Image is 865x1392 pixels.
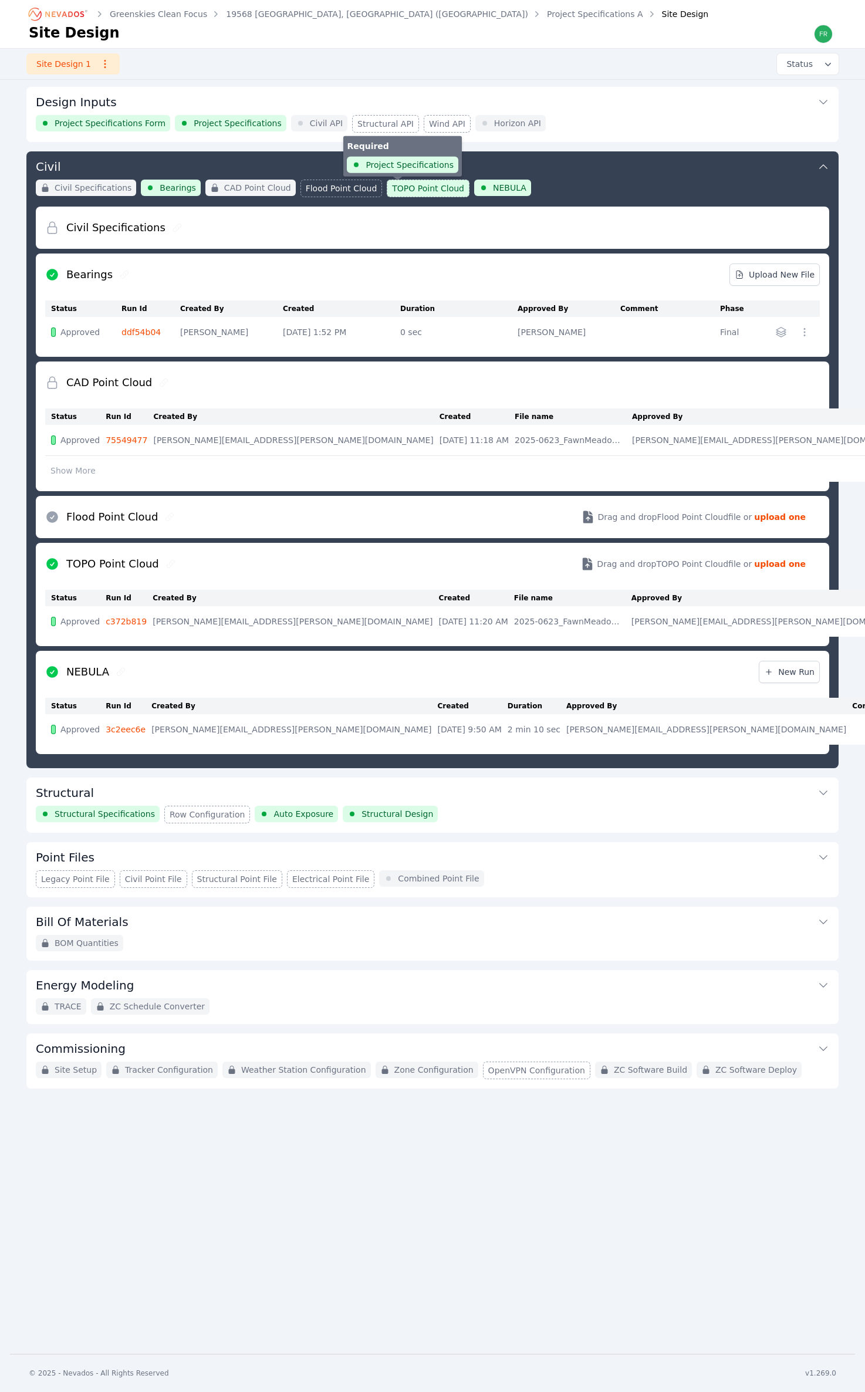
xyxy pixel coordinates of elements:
a: Site Design 1 [26,53,120,75]
span: ZC Schedule Converter [110,1001,205,1012]
th: Duration [508,698,566,714]
h3: Design Inputs [36,94,117,110]
div: CommissioningSite SetupTracker ConfigurationWeather Station ConfigurationZone ConfigurationOpenVP... [26,1033,839,1089]
td: [PERSON_NAME][EMAIL_ADDRESS][PERSON_NAME][DOMAIN_NAME] [153,606,438,637]
a: ddf54b04 [121,327,161,337]
div: Bill Of MaterialsBOM Quantities [26,907,839,961]
strong: upload one [754,558,806,570]
h2: Flood Point Cloud [66,509,158,525]
a: Project Specifications A [547,8,643,20]
span: Auto Exposure [273,808,333,820]
th: Run Id [121,300,180,317]
button: Show More [45,460,101,482]
h2: NEBULA [66,664,109,680]
div: Final [720,326,748,338]
div: 2025-0623_FawnMeadow_cogoexport(newlayout).csv [515,434,626,446]
td: [PERSON_NAME] [180,317,283,347]
button: Energy Modeling [36,970,829,998]
span: Row Configuration [170,809,245,820]
td: [DATE] 9:50 AM [438,714,508,745]
span: TOPO Point Cloud [392,183,464,194]
th: Status [45,590,106,606]
th: Created By [180,300,283,317]
span: Zone Configuration [394,1064,474,1076]
th: Run Id [106,590,153,606]
span: ZC Software Build [614,1064,687,1076]
button: Bill Of Materials [36,907,829,935]
span: Bearings [160,182,196,194]
td: [PERSON_NAME][EMAIL_ADDRESS][PERSON_NAME][DOMAIN_NAME] [151,714,437,745]
th: Created By [151,698,437,714]
div: Site Design [646,8,709,20]
span: Approved [60,434,100,446]
a: c372b819 [106,617,147,626]
span: CAD Point Cloud [224,182,291,194]
span: BOM Quantities [55,937,119,949]
span: TRACE [55,1001,82,1012]
button: Civil [36,151,829,180]
div: Energy ModelingTRACEZC Schedule Converter [26,970,839,1024]
th: Approved By [566,698,852,714]
div: 2 min 10 sec [508,724,560,735]
span: Structural Point File [197,873,277,885]
span: Approved [60,616,100,627]
button: Drag and dropTOPO Point Cloudfile or upload one [566,548,820,580]
td: [DATE] 11:20 AM [439,606,514,637]
button: Commissioning [36,1033,829,1062]
button: Drag and dropFlood Point Cloudfile or upload one [567,501,820,533]
th: Created [283,300,400,317]
span: Civil Specifications [55,182,131,194]
h3: Commissioning [36,1040,126,1057]
h3: Civil [36,158,60,175]
th: Created By [153,590,438,606]
span: Drag and drop TOPO Point Cloud file or [597,558,752,570]
td: [PERSON_NAME][EMAIL_ADDRESS][PERSON_NAME][DOMAIN_NAME] [566,714,852,745]
span: Project Specifications [194,117,282,129]
th: File name [514,590,631,606]
h3: Point Files [36,849,94,866]
a: Greenskies Clean Focus [110,8,207,20]
span: Combined Point File [398,873,479,884]
div: Point FilesLegacy Point FileCivil Point FileStructural Point FileElectrical Point FileCombined Po... [26,842,839,897]
h2: Civil Specifications [66,219,165,236]
a: 75549477 [106,435,147,445]
span: Tracker Configuration [125,1064,213,1076]
th: Created By [153,408,439,425]
h2: CAD Point Cloud [66,374,152,391]
button: Point Files [36,842,829,870]
span: Structural Specifications [55,808,155,820]
div: StructuralStructural SpecificationsRow ConfigurationAuto ExposureStructural Design [26,778,839,833]
a: 19568 [GEOGRAPHIC_DATA], [GEOGRAPHIC_DATA] ([GEOGRAPHIC_DATA]) [226,8,528,20]
td: [PERSON_NAME][EMAIL_ADDRESS][PERSON_NAME][DOMAIN_NAME] [153,425,439,456]
div: v1.269.0 [805,1369,836,1378]
th: Created [439,590,514,606]
th: Status [45,300,121,317]
td: [PERSON_NAME] [518,317,620,347]
td: [DATE] 11:18 AM [440,425,515,456]
button: Status [777,53,839,75]
div: 2025-0623_FawnMeadow_EG Surface.csv [514,616,626,627]
h2: Bearings [66,266,113,283]
span: Wind API [429,118,465,130]
div: CivilCivil SpecificationsBearingsCAD Point CloudFlood Point CloudTOPO Point CloudRequiredProject ... [26,151,839,768]
div: 0 sec [400,326,512,338]
th: Run Id [106,408,153,425]
h1: Site Design [29,23,120,42]
span: Civil Point File [125,873,182,885]
span: Legacy Point File [41,873,110,885]
th: Created [438,698,508,714]
button: Structural [36,778,829,806]
span: Drag and drop Flood Point Cloud file or [597,511,752,523]
span: Flood Point Cloud [306,183,377,194]
h2: TOPO Point Cloud [66,556,159,572]
span: ZC Software Deploy [715,1064,797,1076]
span: Upload New File [735,269,815,281]
span: New Run [764,666,815,678]
img: frida.manzo@nevados.solar [814,25,833,43]
th: Phase [720,300,754,317]
span: Civil API [310,117,343,129]
span: OpenVPN Configuration [488,1065,585,1076]
span: Approved [60,724,100,735]
h3: Bill Of Materials [36,914,129,930]
div: Design InputsProject Specifications FormProject SpecificationsCivil APIStructural APIWind APIHori... [26,87,839,142]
